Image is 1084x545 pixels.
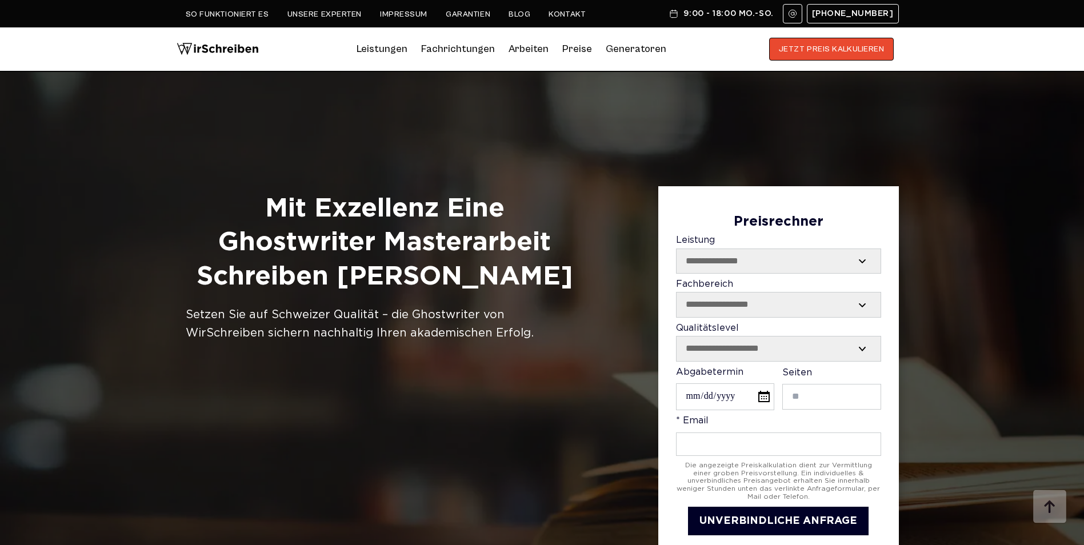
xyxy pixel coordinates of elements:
[676,279,881,318] label: Fachbereich
[186,10,269,19] a: So funktioniert es
[676,367,774,411] label: Abgabetermin
[186,306,584,342] div: Setzen Sie auf Schweizer Qualität – die Ghostwriter von WirSchreiben sichern nachhaltig Ihren aka...
[769,38,894,61] button: JETZT PREIS KALKULIEREN
[807,4,899,23] a: [PHONE_NUMBER]
[699,516,857,526] span: UNVERBINDLICHE ANFRAGE
[676,214,881,230] div: Preisrechner
[677,336,881,360] select: Qualitätslevel
[688,507,869,536] button: UNVERBINDLICHE ANFRAGE
[677,249,881,273] select: Leistung
[788,9,797,18] img: Email
[421,40,495,58] a: Fachrichtungen
[782,368,812,377] span: Seiten
[676,323,881,362] label: Qualitätslevel
[562,43,592,55] a: Preise
[606,40,666,58] a: Generatoren
[683,9,773,18] span: 9:00 - 18:00 Mo.-So.
[357,40,407,58] a: Leistungen
[676,214,881,536] form: Contact form
[676,383,774,410] input: Abgabetermin
[177,38,259,61] img: logo wirschreiben
[186,192,584,294] h1: Mit Exzellenz eine Ghostwriter Masterarbeit Schreiben [PERSON_NAME]
[446,10,490,19] a: Garantien
[677,292,881,316] select: Fachbereich
[676,432,881,456] input: * Email
[812,9,894,18] span: [PHONE_NUMBER]
[380,10,427,19] a: Impressum
[676,416,881,455] label: * Email
[549,10,586,19] a: Kontakt
[287,10,362,19] a: Unsere Experten
[669,9,679,18] img: Schedule
[509,10,530,19] a: Blog
[509,40,549,58] a: Arbeiten
[676,462,881,501] div: Die angezeigte Preiskalkulation dient zur Vermittlung einer groben Preisvorstellung. Ein individu...
[1033,490,1067,524] img: button top
[676,235,881,274] label: Leistung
